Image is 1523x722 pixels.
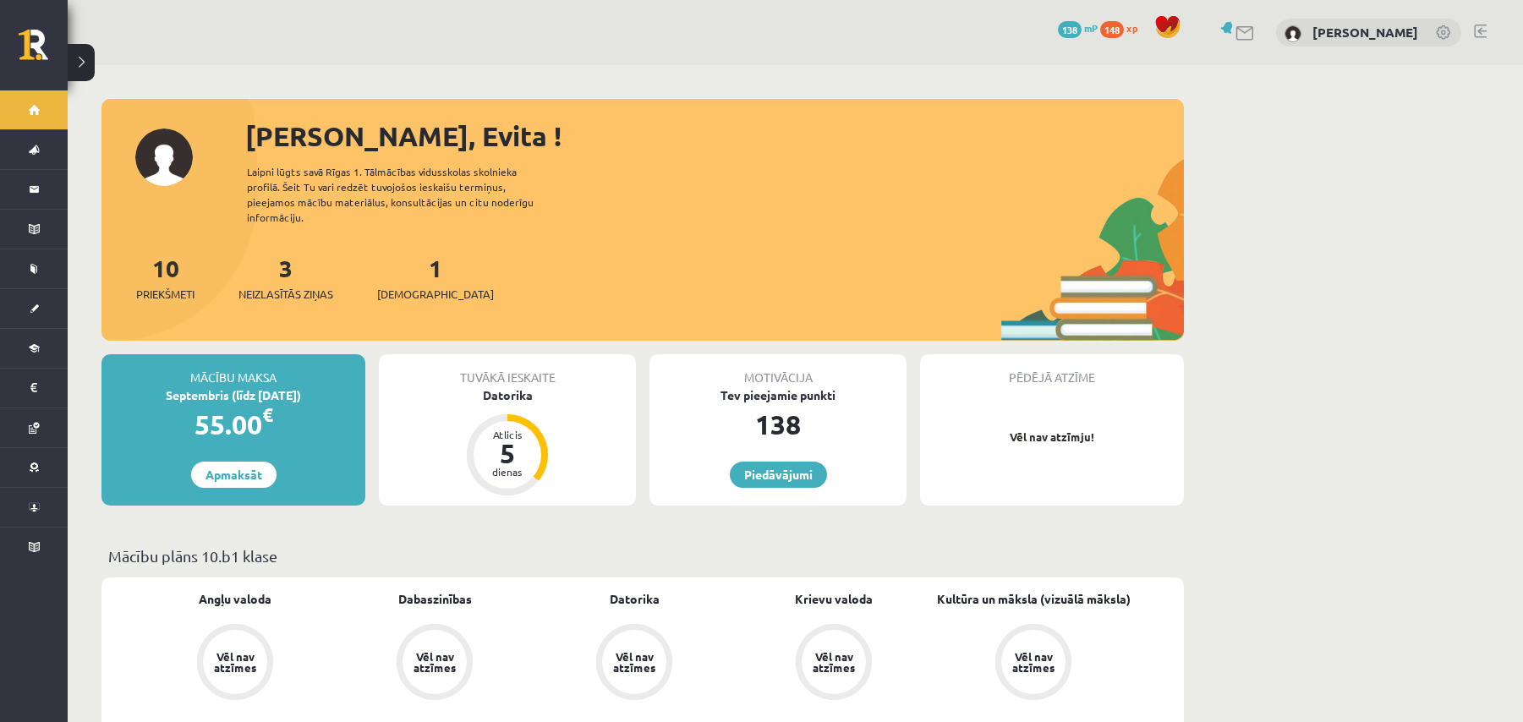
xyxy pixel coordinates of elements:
[929,429,1175,446] p: Vēl nav atzīmju!
[136,286,194,303] span: Priekšmeti
[379,386,636,498] a: Datorika Atlicis 5 dienas
[1285,25,1301,42] img: Evita Kuhare
[101,386,365,404] div: Septembris (līdz [DATE])
[649,386,907,404] div: Tev pieejamie punkti
[238,286,333,303] span: Neizlasītās ziņas
[934,624,1133,703] a: Vēl nav atzīmes
[247,164,563,225] div: Laipni lūgts savā Rīgas 1. Tālmācības vidusskolas skolnieka profilā. Šeit Tu vari redzēt tuvojošo...
[199,590,271,608] a: Angļu valoda
[411,651,458,673] div: Vēl nav atzīmes
[810,651,857,673] div: Vēl nav atzīmes
[1100,21,1146,35] a: 148 xp
[398,590,472,608] a: Dabaszinības
[920,354,1184,386] div: Pēdējā atzīme
[1312,24,1418,41] a: [PERSON_NAME]
[482,429,533,440] div: Atlicis
[262,402,273,427] span: €
[191,462,277,488] a: Apmaksāt
[1100,21,1124,38] span: 148
[1058,21,1082,38] span: 138
[1126,21,1137,35] span: xp
[1058,21,1098,35] a: 138 mP
[136,253,194,303] a: 10Priekšmeti
[101,404,365,445] div: 55.00
[101,354,365,386] div: Mācību maksa
[937,590,1131,608] a: Kultūra un māksla (vizuālā māksla)
[19,30,68,72] a: Rīgas 1. Tālmācības vidusskola
[649,404,907,445] div: 138
[795,590,873,608] a: Krievu valoda
[377,286,494,303] span: [DEMOGRAPHIC_DATA]
[379,354,636,386] div: Tuvākā ieskaite
[335,624,534,703] a: Vēl nav atzīmes
[379,386,636,404] div: Datorika
[610,590,660,608] a: Datorika
[211,651,259,673] div: Vēl nav atzīmes
[482,440,533,467] div: 5
[1010,651,1057,673] div: Vēl nav atzīmes
[108,544,1177,567] p: Mācību plāns 10.b1 klase
[1084,21,1098,35] span: mP
[245,116,1184,156] div: [PERSON_NAME], Evita !
[734,624,934,703] a: Vēl nav atzīmes
[482,467,533,477] div: dienas
[534,624,734,703] a: Vēl nav atzīmes
[135,624,335,703] a: Vēl nav atzīmes
[611,651,658,673] div: Vēl nav atzīmes
[377,253,494,303] a: 1[DEMOGRAPHIC_DATA]
[238,253,333,303] a: 3Neizlasītās ziņas
[649,354,907,386] div: Motivācija
[730,462,827,488] a: Piedāvājumi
